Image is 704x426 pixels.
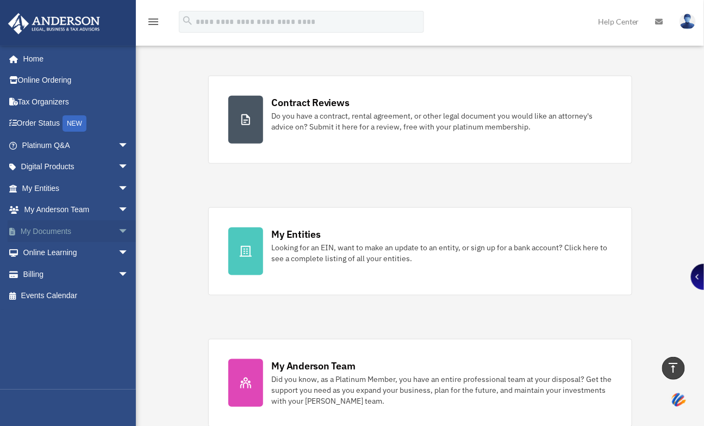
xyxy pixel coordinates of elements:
[272,242,612,264] div: Looking for an EIN, want to make an update to an entity, or sign up for a bank account? Click her...
[118,199,140,221] span: arrow_drop_down
[118,134,140,157] span: arrow_drop_down
[118,220,140,243] span: arrow_drop_down
[118,263,140,286] span: arrow_drop_down
[147,19,160,28] a: menu
[272,359,356,373] div: My Anderson Team
[118,177,140,200] span: arrow_drop_down
[8,156,145,178] a: Digital Productsarrow_drop_down
[8,199,145,221] a: My Anderson Teamarrow_drop_down
[670,390,688,410] img: svg+xml;base64,PHN2ZyB3aWR0aD0iNDQiIGhlaWdodD0iNDQiIHZpZXdCb3g9IjAgMCA0NCA0NCIgZmlsbD0ibm9uZSIgeG...
[667,361,680,374] i: vertical_align_top
[8,48,140,70] a: Home
[272,96,350,109] div: Contract Reviews
[208,76,632,164] a: Contract Reviews Do you have a contract, rental agreement, or other legal document you would like...
[8,113,145,135] a: Order StatusNEW
[63,115,86,132] div: NEW
[8,285,145,307] a: Events Calendar
[272,227,321,241] div: My Entities
[147,15,160,28] i: menu
[8,263,145,285] a: Billingarrow_drop_down
[208,207,632,295] a: My Entities Looking for an EIN, want to make an update to an entity, or sign up for a bank accoun...
[8,242,145,264] a: Online Learningarrow_drop_down
[662,357,685,380] a: vertical_align_top
[8,177,145,199] a: My Entitiesarrow_drop_down
[680,14,696,29] img: User Pic
[8,220,145,242] a: My Documentsarrow_drop_down
[118,242,140,264] span: arrow_drop_down
[8,134,145,156] a: Platinum Q&Aarrow_drop_down
[8,91,145,113] a: Tax Organizers
[8,70,145,91] a: Online Ordering
[118,156,140,178] span: arrow_drop_down
[5,13,103,34] img: Anderson Advisors Platinum Portal
[182,15,194,27] i: search
[272,374,612,406] div: Did you know, as a Platinum Member, you have an entire professional team at your disposal? Get th...
[272,110,612,132] div: Do you have a contract, rental agreement, or other legal document you would like an attorney's ad...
